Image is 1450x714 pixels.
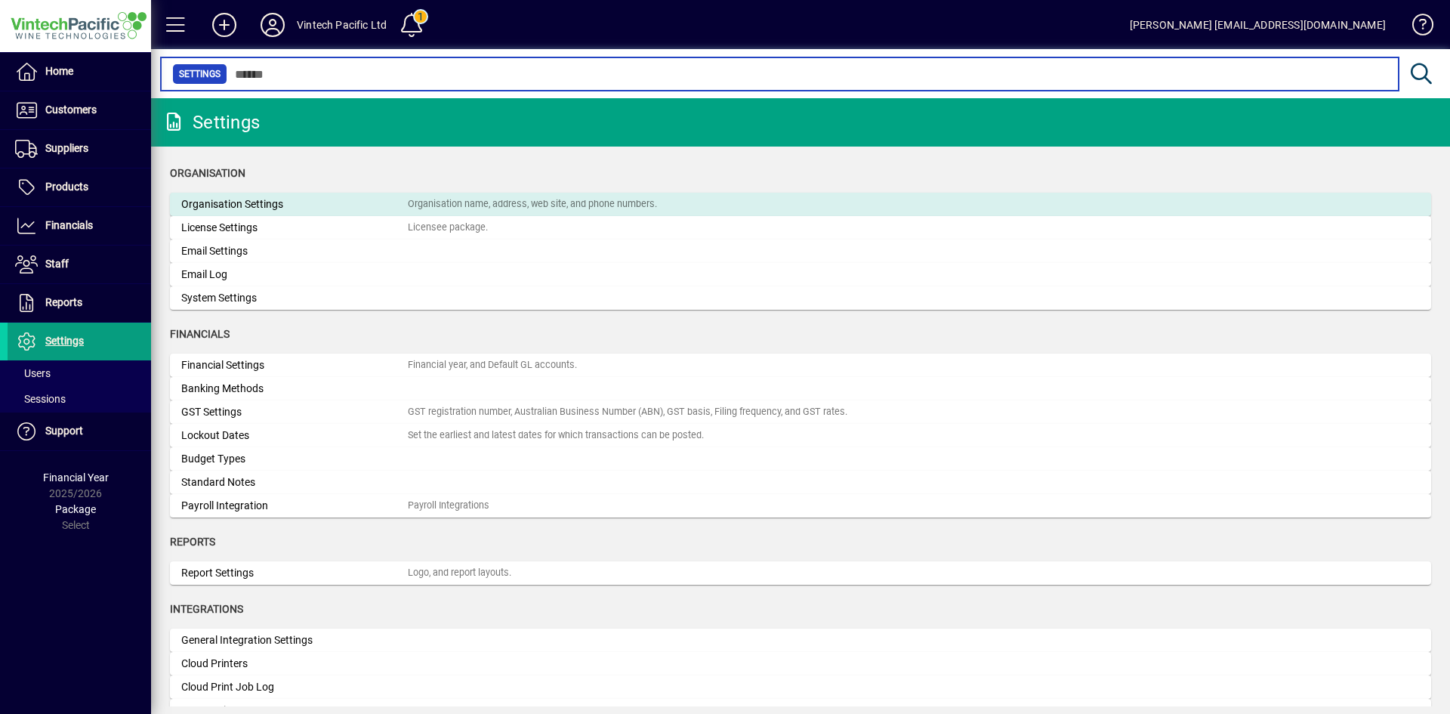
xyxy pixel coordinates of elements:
[170,447,1431,471] a: Budget Types
[181,357,408,373] div: Financial Settings
[45,104,97,116] span: Customers
[1130,13,1386,37] div: [PERSON_NAME] [EMAIL_ADDRESS][DOMAIN_NAME]
[181,498,408,514] div: Payroll Integration
[162,110,260,134] div: Settings
[55,503,96,515] span: Package
[170,286,1431,310] a: System Settings
[45,65,73,77] span: Home
[45,296,82,308] span: Reports
[181,220,408,236] div: License Settings
[8,246,151,283] a: Staff
[170,240,1431,263] a: Email Settings
[170,675,1431,699] a: Cloud Print Job Log
[170,494,1431,518] a: Payroll IntegrationPayroll Integrations
[45,258,69,270] span: Staff
[181,196,408,212] div: Organisation Settings
[8,207,151,245] a: Financials
[408,428,704,443] div: Set the earliest and latest dates for which transactions can be posted.
[248,11,297,39] button: Profile
[8,360,151,386] a: Users
[181,679,408,695] div: Cloud Print Job Log
[170,263,1431,286] a: Email Log
[181,290,408,306] div: System Settings
[45,219,93,231] span: Financials
[8,284,151,322] a: Reports
[181,632,408,648] div: General Integration Settings
[408,221,488,235] div: Licensee package.
[170,328,230,340] span: Financials
[8,53,151,91] a: Home
[8,386,151,412] a: Sessions
[408,499,489,513] div: Payroll Integrations
[170,603,243,615] span: Integrations
[45,335,84,347] span: Settings
[170,536,215,548] span: Reports
[297,13,387,37] div: Vintech Pacific Ltd
[181,565,408,581] div: Report Settings
[408,566,511,580] div: Logo, and report layouts.
[170,377,1431,400] a: Banking Methods
[8,413,151,450] a: Support
[200,11,248,39] button: Add
[181,267,408,283] div: Email Log
[8,91,151,129] a: Customers
[181,404,408,420] div: GST Settings
[170,354,1431,377] a: Financial SettingsFinancial year, and Default GL accounts.
[181,381,408,397] div: Banking Methods
[408,197,657,212] div: Organisation name, address, web site, and phone numbers.
[170,652,1431,675] a: Cloud Printers
[170,216,1431,240] a: License SettingsLicensee package.
[1401,3,1431,52] a: Knowledge Base
[408,358,577,372] div: Financial year, and Default GL accounts.
[45,181,88,193] span: Products
[181,474,408,490] div: Standard Notes
[181,428,408,444] div: Lockout Dates
[170,561,1431,585] a: Report SettingsLogo, and report layouts.
[170,471,1431,494] a: Standard Notes
[170,193,1431,216] a: Organisation SettingsOrganisation name, address, web site, and phone numbers.
[45,425,83,437] span: Support
[43,471,109,484] span: Financial Year
[170,167,245,179] span: Organisation
[45,142,88,154] span: Suppliers
[179,66,221,82] span: Settings
[15,367,51,379] span: Users
[181,243,408,259] div: Email Settings
[181,656,408,672] div: Cloud Printers
[170,424,1431,447] a: Lockout DatesSet the earliest and latest dates for which transactions can be posted.
[408,405,847,419] div: GST registration number, Australian Business Number (ABN), GST basis, Filing frequency, and GST r...
[8,168,151,206] a: Products
[170,400,1431,424] a: GST SettingsGST registration number, Australian Business Number (ABN), GST basis, Filing frequenc...
[181,451,408,467] div: Budget Types
[15,393,66,405] span: Sessions
[170,629,1431,652] a: General Integration Settings
[8,130,151,168] a: Suppliers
